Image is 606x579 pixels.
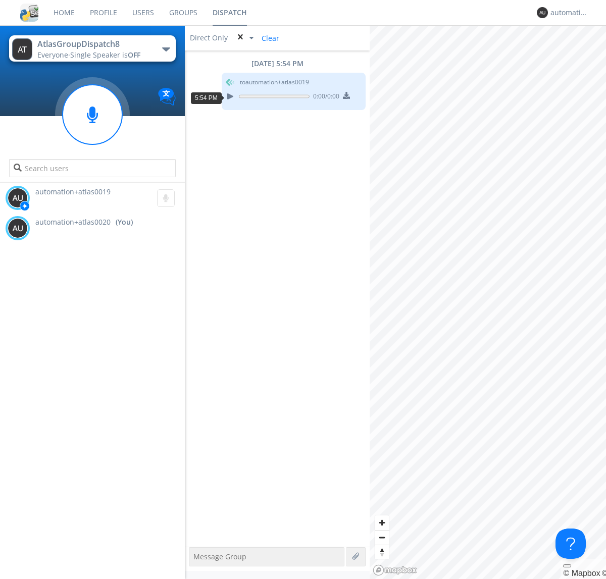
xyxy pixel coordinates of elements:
img: download media button [343,92,350,99]
img: cddb5a64eb264b2086981ab96f4c1ba7 [20,4,38,22]
img: 373638.png [8,218,28,238]
span: to automation+atlas0019 [240,78,309,87]
img: 373638.png [12,38,32,60]
span: automation+atlas0020 [35,217,111,227]
iframe: Toggle Customer Support [555,529,586,559]
div: [DATE] 5:54 PM [185,59,370,69]
img: 373638.png [537,7,548,18]
span: Single Speaker is [70,50,140,60]
img: 373638.png [8,188,28,208]
button: Reset bearing to north [375,545,389,559]
button: AtlasGroupDispatch8Everyone·Single Speaker isOFF [9,35,175,62]
span: Zoom out [375,531,389,545]
button: Zoom in [375,515,389,530]
a: Mapbox [563,569,600,577]
span: automation+atlas0019 [35,187,111,196]
div: Everyone · [37,50,151,60]
div: AtlasGroupDispatch8 [37,38,151,50]
div: (You) [116,217,133,227]
button: Zoom out [375,530,389,545]
button: Toggle attribution [563,564,571,567]
span: 5:54 PM [195,94,218,101]
span: 0:00 / 0:00 [310,92,339,103]
img: Translation enabled [158,88,176,106]
input: Search users [9,159,175,177]
div: automation+atlas0020 [550,8,588,18]
span: Clear [256,30,283,45]
img: caret-down-sm.svg [249,37,254,39]
div: Direct Only [190,33,230,43]
a: Mapbox logo [373,564,417,576]
span: OFF [128,50,140,60]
